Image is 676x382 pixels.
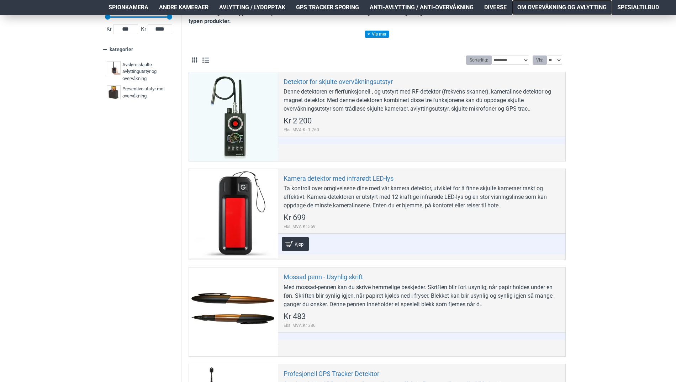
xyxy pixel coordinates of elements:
img: Preventive utstyr mot overvåkning [107,85,121,99]
span: Avsløre skjulte avlyttingutstyr og overvåkning [122,61,169,82]
span: Eks. MVA:Kr 386 [284,322,316,329]
a: Detektor for skjulte overvåkningsutstyr [284,78,393,86]
span: Kr 699 [284,214,306,222]
span: Om overvåkning og avlytting [517,3,607,12]
div: Denne detektoren er flerfunksjonell , og utstyrt med RF-detektor (frekvens skanner), kameralinse ... [284,87,560,113]
span: Kjøp [293,242,305,246]
span: Andre kameraer [159,3,208,12]
img: Avsløre skjulte avlyttingutstyr og overvåkning [107,61,121,75]
a: Mossad penn - Usynlig skrift [189,267,278,356]
a: Detektor for skjulte overvåkningsutstyr Detektor for skjulte overvåkningsutstyr [189,72,278,161]
span: Kr 483 [284,313,306,320]
span: Avlytting / Lydopptak [219,3,285,12]
div: Med mossad-pennen kan du skrive hemmelige beskjeder. Skriften blir fort usynlig, når papir holdes... [284,283,560,309]
span: Anti-avlytting / Anti-overvåkning [370,3,474,12]
span: Diverse [484,3,507,12]
span: Kr 2 200 [284,117,312,125]
span: Eks. MVA:Kr 1 760 [284,127,319,133]
span: Eks. MVA:Kr 559 [284,223,316,230]
a: Kamera detektor med infrarødt LED-lys [284,174,394,182]
label: Sortering: [466,55,492,65]
span: Spesialtilbud [617,3,659,12]
a: Profesjonell GPS Tracker Detektor [284,370,379,378]
label: Vis: [533,55,547,65]
a: Kamera detektor med infrarødt LED-lys Kamera detektor med infrarødt LED-lys [189,169,278,258]
div: Ta kontroll over omgivelsene dine med vår kamera detektor, utviklet for å finne skjulte kameraer ... [284,184,560,210]
span: Preventive utstyr mot overvåkning [122,85,169,99]
span: Kr [105,25,113,33]
a: Mossad penn - Usynlig skrift [284,273,363,281]
span: GPS Tracker Sporing [296,3,359,12]
span: Spionkamera [109,3,148,12]
a: kategorier [103,43,174,56]
span: Kr [139,25,148,33]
